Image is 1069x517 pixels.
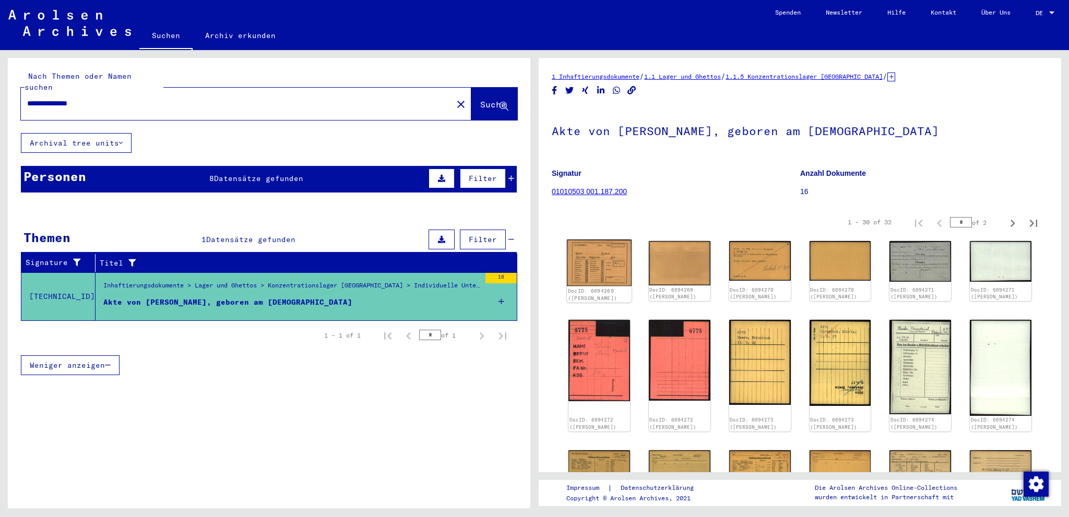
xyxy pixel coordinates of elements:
[564,84,575,97] button: Share on Twitter
[721,71,726,81] span: /
[566,483,706,494] div: |
[1036,9,1047,17] span: DE
[970,241,1031,282] img: 002.jpg
[398,325,419,346] button: Previous page
[889,320,951,414] img: 001.jpg
[480,99,506,110] span: Suche
[455,98,467,111] mat-icon: close
[26,255,98,271] div: Signature
[569,417,616,430] a: DocID: 6094272 ([PERSON_NAME])
[567,239,632,286] img: 001.jpg
[214,174,303,183] span: Datensätze gefunden
[209,174,214,183] span: 8
[552,187,627,196] a: 01010503 001.187.200
[1009,479,1048,506] img: yv_logo.png
[971,417,1018,430] a: DocID: 6094274 ([PERSON_NAME])
[471,325,492,346] button: Next page
[929,212,950,233] button: Previous page
[25,71,132,92] mat-label: Nach Themen oder Namen suchen
[21,133,132,153] button: Archival tree units
[890,287,937,300] a: DocID: 6094271 ([PERSON_NAME])
[626,84,637,97] button: Copy link
[549,84,560,97] button: Share on Facebook
[848,218,892,227] div: 1 – 30 of 32
[103,297,352,308] div: Akte von [PERSON_NAME], geboren am [DEMOGRAPHIC_DATA]
[21,355,120,375] button: Weniger anzeigen
[810,287,857,300] a: DocID: 6094270 ([PERSON_NAME])
[552,107,1048,153] h1: Akte von [PERSON_NAME], geboren am [DEMOGRAPHIC_DATA]
[26,257,87,268] div: Signature
[800,186,1048,197] p: 16
[30,360,105,370] span: Weniger anzeigen
[580,84,591,97] button: Share on Xing
[729,241,791,281] img: 001.jpg
[139,23,193,50] a: Suchen
[644,73,721,80] a: 1.1 Lager und Ghettos
[568,450,630,494] img: 001.jpg
[970,450,1031,492] img: 002.jpg
[568,287,617,301] a: DocID: 6094269 ([PERSON_NAME])
[460,230,506,249] button: Filter
[1024,472,1049,497] img: Zustimmung ändern
[1023,471,1048,496] div: Zustimmung ändern
[552,169,581,177] b: Signatur
[950,218,1002,227] div: of 2
[970,320,1031,415] img: 002.jpg
[23,167,86,186] div: Personen
[100,255,507,271] div: Titel
[889,241,951,282] img: 001.jpg
[612,483,706,494] a: Datenschutzerklärung
[596,84,607,97] button: Share on LinkedIn
[800,169,866,177] b: Anzahl Dokumente
[810,320,871,406] img: 002.jpg
[566,494,706,503] p: Copyright © Arolsen Archives, 2021
[815,483,957,492] p: Die Arolsen Archives Online-Collections
[890,417,937,430] a: DocID: 6094274 ([PERSON_NAME])
[103,281,480,295] div: Inhaftierungsdokumente > Lager und Ghettos > Konzentrationslager [GEOGRAPHIC_DATA] > Individuelle...
[492,325,513,346] button: Last page
[649,241,710,285] img: 002.jpg
[568,320,630,401] img: 001.jpg
[729,320,791,405] img: 001.jpg
[883,71,887,81] span: /
[193,23,288,48] a: Archiv erkunden
[729,450,791,495] img: 001.jpg
[649,320,710,401] img: 002.jpg
[889,450,951,491] img: 001.jpg
[971,287,1018,300] a: DocID: 6094271 ([PERSON_NAME])
[469,174,497,183] span: Filter
[611,84,622,97] button: Share on WhatsApp
[810,241,871,281] img: 002.jpg
[8,10,131,36] img: Arolsen_neg.svg
[908,212,929,233] button: First page
[1002,212,1023,233] button: Next page
[726,73,883,80] a: 1.1.5 Konzentrationslager [GEOGRAPHIC_DATA]
[649,417,696,430] a: DocID: 6094272 ([PERSON_NAME])
[566,483,608,494] a: Impressum
[377,325,398,346] button: First page
[1023,212,1044,233] button: Last page
[815,492,957,502] p: wurden entwickelt in Partnerschaft mit
[730,417,777,430] a: DocID: 6094273 ([PERSON_NAME])
[639,71,644,81] span: /
[552,73,639,80] a: 1 Inhaftierungsdokumente
[469,235,497,244] span: Filter
[460,169,506,188] button: Filter
[810,450,871,496] img: 002.jpg
[100,258,496,269] div: Titel
[649,450,710,494] img: 002.jpg
[450,93,471,114] button: Clear
[730,287,777,300] a: DocID: 6094270 ([PERSON_NAME])
[649,287,696,300] a: DocID: 6094269 ([PERSON_NAME])
[810,417,857,430] a: DocID: 6094273 ([PERSON_NAME])
[471,88,517,120] button: Suche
